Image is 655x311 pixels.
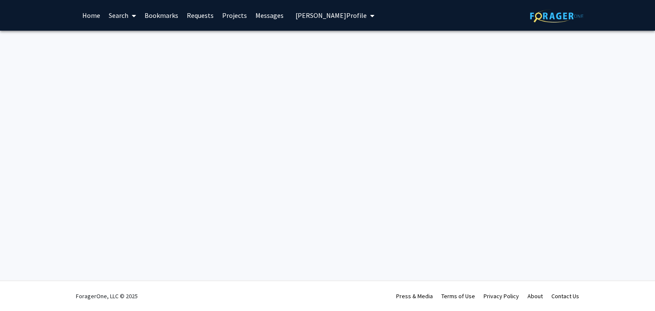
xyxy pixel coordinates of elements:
a: Privacy Policy [484,292,519,300]
span: [PERSON_NAME] Profile [296,11,367,20]
a: Messages [251,0,288,30]
a: Bookmarks [140,0,183,30]
a: About [527,292,543,300]
a: Terms of Use [441,292,475,300]
img: ForagerOne Logo [530,9,583,23]
a: Press & Media [396,292,433,300]
div: ForagerOne, LLC © 2025 [76,281,138,311]
a: Requests [183,0,218,30]
a: Projects [218,0,251,30]
a: Contact Us [551,292,579,300]
a: Search [104,0,140,30]
a: Home [78,0,104,30]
